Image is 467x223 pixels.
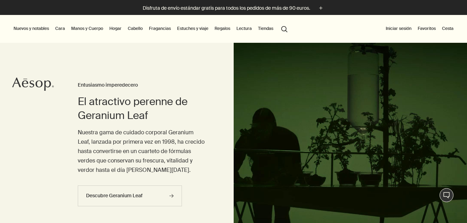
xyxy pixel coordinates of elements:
button: Chat en direct [440,188,453,202]
button: Nuevos y notables [12,24,50,33]
a: Descubre Geranium Leaf [78,185,182,206]
a: Lectura [235,24,253,33]
a: Estuches y viaje [176,24,210,33]
a: Aesop [12,77,54,93]
button: Iniciar sesión [384,24,413,33]
nav: primary [12,15,291,43]
a: Manos y Cuerpo [70,24,105,33]
button: Disfruta de envío estándar gratis para todos los pedidos de más de 90 euros. [143,4,325,12]
button: Abrir la búsqueda [278,22,291,35]
nav: supplementary [384,15,455,43]
button: Cesta [441,24,455,33]
button: Tiendas [257,24,275,33]
a: Fragancias [148,24,172,33]
a: Hogar [108,24,123,33]
a: Regalos [213,24,232,33]
p: Nuestra gama de cuidado corporal Geranium Leaf, lanzada por primera vez en 1998, ha crecido hasta... [78,128,206,175]
a: Cabello [126,24,144,33]
h3: Entusiasmo imperedecero [78,81,206,89]
p: Disfruta de envío estándar gratis para todos los pedidos de más de 90 euros. [143,5,310,12]
h2: El atractivo perenne de Geranium Leaf [78,95,206,122]
a: Favoritos [416,24,437,33]
svg: Aesop [12,77,54,91]
a: Cara [54,24,66,33]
